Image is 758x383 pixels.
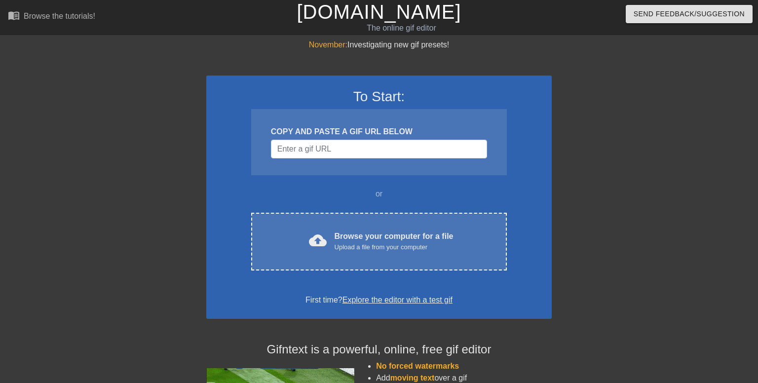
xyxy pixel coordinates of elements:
span: cloud_upload [309,231,327,249]
h4: Gifntext is a powerful, online, free gif editor [206,343,552,357]
span: moving text [390,374,435,382]
div: COPY AND PASTE A GIF URL BELOW [271,126,487,138]
div: The online gif editor [258,22,545,34]
a: [DOMAIN_NAME] [297,1,461,23]
span: menu_book [8,9,20,21]
input: Username [271,140,487,158]
div: Investigating new gif presets! [206,39,552,51]
a: Explore the editor with a test gif [342,296,453,304]
button: Send Feedback/Suggestion [626,5,753,23]
span: November: [309,40,347,49]
div: First time? [219,294,539,306]
div: Upload a file from your computer [335,242,454,252]
span: No forced watermarks [376,362,459,370]
div: Browse the tutorials! [24,12,95,20]
a: Browse the tutorials! [8,9,95,25]
div: Browse your computer for a file [335,230,454,252]
div: or [232,188,526,200]
h3: To Start: [219,88,539,105]
span: Send Feedback/Suggestion [634,8,745,20]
